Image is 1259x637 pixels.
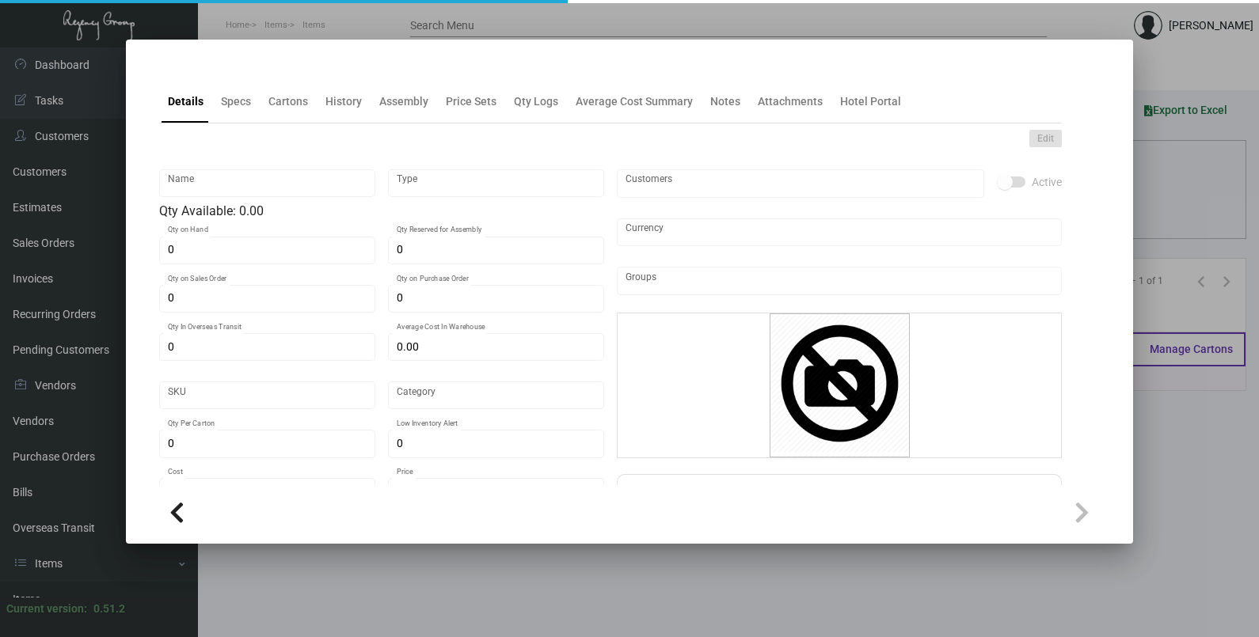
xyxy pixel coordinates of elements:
[626,275,1054,287] input: Add new..
[379,93,428,110] div: Assembly
[6,601,87,617] div: Current version:
[758,93,823,110] div: Attachments
[514,93,558,110] div: Qty Logs
[1029,130,1062,147] button: Edit
[1032,173,1062,191] span: Active
[159,202,604,221] div: Qty Available: 0.00
[446,93,496,110] div: Price Sets
[576,93,693,110] div: Average Cost Summary
[626,177,976,190] input: Add new..
[325,93,362,110] div: History
[1037,132,1054,146] span: Edit
[268,93,308,110] div: Cartons
[93,601,125,617] div: 0.51.2
[840,93,901,110] div: Hotel Portal
[221,93,251,110] div: Specs
[168,93,203,110] div: Details
[710,93,740,110] div: Notes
